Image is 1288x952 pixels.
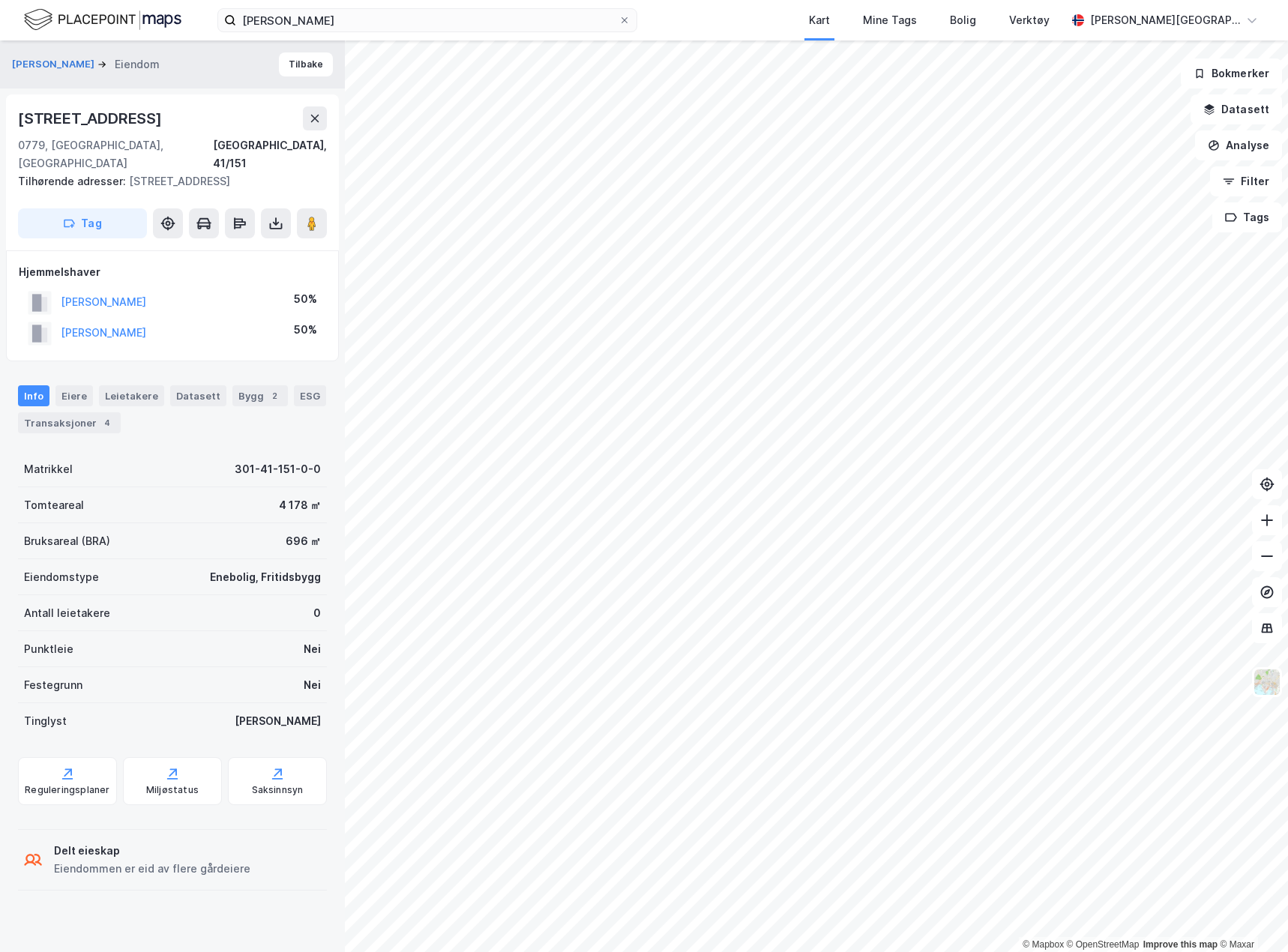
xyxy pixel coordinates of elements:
button: Tags [1212,202,1282,232]
div: Eiere [55,385,93,406]
a: OpenStreetMap [1067,939,1140,950]
div: Nei [304,640,321,658]
div: Antall leietakere [24,604,110,622]
div: Eiendommen er eid av flere gårdeiere [54,860,250,878]
div: Nei [304,676,321,694]
div: Verktøy [1009,11,1050,29]
div: Hjemmelshaver [19,263,326,281]
div: Festegrunn [24,676,82,694]
div: Matrikkel [24,460,73,478]
button: Analyse [1195,130,1282,160]
div: [STREET_ADDRESS] [18,172,315,190]
div: Reguleringsplaner [25,784,109,796]
div: Transaksjoner [18,412,121,433]
div: Datasett [170,385,226,406]
a: Mapbox [1023,939,1064,950]
div: Delt eieskap [54,842,250,860]
div: [GEOGRAPHIC_DATA], 41/151 [213,136,327,172]
img: logo.f888ab2527a4732fd821a326f86c7f29.svg [24,7,181,33]
div: Bruksareal (BRA) [24,532,110,550]
button: Datasett [1191,94,1282,124]
div: 301-41-151-0-0 [235,460,321,478]
div: 0779, [GEOGRAPHIC_DATA], [GEOGRAPHIC_DATA] [18,136,213,172]
div: Kart [809,11,830,29]
div: 50% [294,290,317,308]
button: Tilbake [279,52,333,76]
div: 696 ㎡ [286,532,321,550]
iframe: Chat Widget [1213,880,1288,952]
div: Info [18,385,49,406]
div: Leietakere [99,385,164,406]
a: Improve this map [1143,939,1218,950]
button: [PERSON_NAME] [12,57,97,72]
div: 4 178 ㎡ [279,496,321,514]
div: Eiendomstype [24,568,99,586]
div: Bygg [232,385,288,406]
div: 0 [313,604,321,622]
div: Tinglyst [24,712,67,730]
div: Kontrollprogram for chat [1213,880,1288,952]
div: Eiendom [115,55,160,73]
div: [PERSON_NAME] [235,712,321,730]
button: Tag [18,208,147,238]
div: Miljøstatus [146,784,199,796]
div: 2 [267,388,282,403]
button: Filter [1210,166,1282,196]
div: Punktleie [24,640,73,658]
div: 50% [294,321,317,339]
div: Bolig [950,11,976,29]
input: Søk på adresse, matrikkel, gårdeiere, leietakere eller personer [236,9,619,31]
div: Enebolig, Fritidsbygg [210,568,321,586]
div: Tomteareal [24,496,84,514]
div: ESG [294,385,326,406]
div: 4 [100,415,115,430]
span: Tilhørende adresser: [18,175,129,187]
div: Mine Tags [863,11,917,29]
div: Saksinnsyn [252,784,304,796]
div: [PERSON_NAME][GEOGRAPHIC_DATA] [1090,11,1240,29]
img: Z [1253,668,1281,696]
div: [STREET_ADDRESS] [18,106,165,130]
button: Bokmerker [1181,58,1282,88]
